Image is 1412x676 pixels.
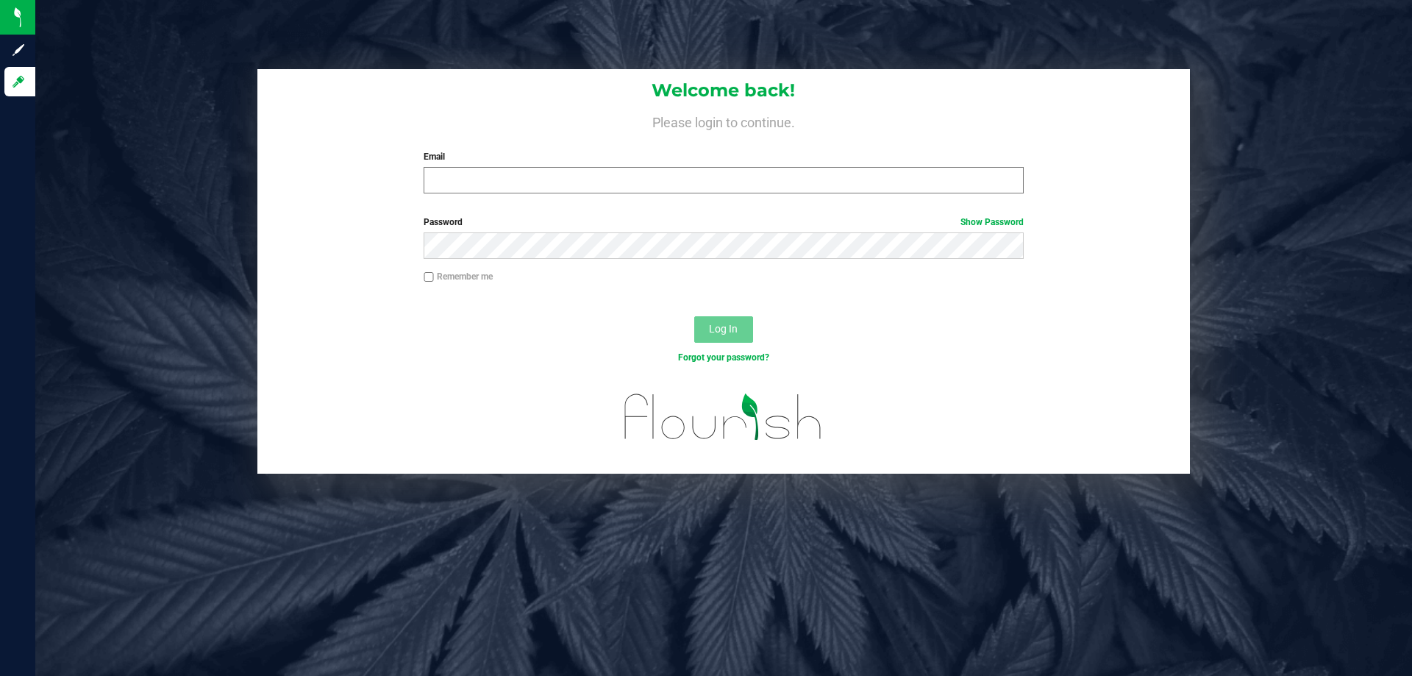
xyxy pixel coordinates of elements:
[424,270,493,283] label: Remember me
[960,217,1024,227] a: Show Password
[424,217,463,227] span: Password
[11,43,26,57] inline-svg: Sign up
[607,380,840,455] img: flourish_logo.svg
[694,316,753,343] button: Log In
[424,150,1023,163] label: Email
[709,323,738,335] span: Log In
[257,112,1190,129] h4: Please login to continue.
[11,74,26,89] inline-svg: Log in
[424,272,434,282] input: Remember me
[257,81,1190,100] h1: Welcome back!
[678,352,769,363] a: Forgot your password?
